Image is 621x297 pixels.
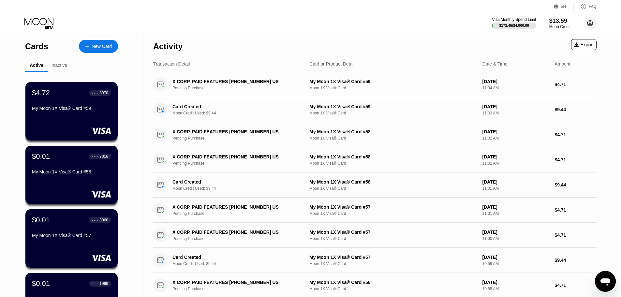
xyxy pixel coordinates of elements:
div: Card CreatedMoon Credit Used: $9.44My Moon 1X Visa® Card #59Moon 1X Visa® Card[DATE]11:03 AM$9.44 [153,97,597,122]
div: $13.59 [549,18,570,24]
div: $4.71 [554,283,597,288]
div: Pending Purchase [172,161,308,166]
div: Moon Credit Used: $9.44 [172,111,308,115]
div: $4.71 [554,207,597,213]
div: Amount [554,61,570,67]
div: EN [561,4,566,9]
div: Date & Time [482,61,508,67]
div: [DATE] [482,204,550,210]
div: New Card [92,44,112,49]
div: 11:00 AM [482,236,550,241]
div: Pending Purchase [172,136,308,141]
div: X CORP. PAID FEATURES [PHONE_NUMBER] USPending PurchaseMy Moon 1X Visa® Card #59Moon 1X Visa® Car... [153,72,597,97]
div: [DATE] [482,179,550,185]
div: Moon Credit Used: $9.44 [172,186,308,191]
div: X CORP. PAID FEATURES [PHONE_NUMBER] USPending PurchaseMy Moon 1X Visa® Card #58Moon 1X Visa® Car... [153,147,597,172]
div: X CORP. PAID FEATURES [PHONE_NUMBER] US [172,280,299,285]
div: 7016 [99,154,108,159]
div: Moon 1X Visa® Card [309,86,477,90]
div: Active [30,63,43,68]
iframe: Dugme za pokretanje prozora za razmenu poruka [595,271,616,292]
div: Card Created [172,255,299,260]
div: ● ● ● ● [92,283,98,285]
div: Moon Credit [549,24,570,29]
div: [DATE] [482,230,550,235]
div: Pending Purchase [172,236,308,241]
div: Moon 1X Visa® Card [309,161,477,166]
div: Moon 1X Visa® Card [309,136,477,141]
div: 11:01 AM [482,186,550,191]
div: Transaction Detail [153,61,190,67]
div: EN [554,3,574,10]
div: ● ● ● ● [92,219,98,221]
div: Card Created [172,104,299,109]
div: [DATE] [482,154,550,159]
div: 11:04 AM [482,86,550,90]
div: $0.01● ● ● ●8060My Moon 1X Visa® Card #57 [25,209,118,268]
div: X CORP. PAID FEATURES [PHONE_NUMBER] USPending PurchaseMy Moon 1X Visa® Card #57Moon 1X Visa® Car... [153,223,597,248]
div: Card or Product Detail [309,61,355,67]
div: My Moon 1X Visa® Card #58 [32,169,111,174]
div: $4.72● ● ● ●8970My Moon 1X Visa® Card #59 [25,82,118,141]
div: $0.01● ● ● ●7016My Moon 1X Visa® Card #58 [25,146,118,204]
div: $0.01 [32,216,50,224]
div: X CORP. PAID FEATURES [PHONE_NUMBER] US [172,204,299,210]
div: $4.71 [554,82,597,87]
div: X CORP. PAID FEATURES [PHONE_NUMBER] US [172,79,299,84]
div: Moon 1X Visa® Card [309,111,477,115]
div: 11:02 AM [482,136,550,141]
div: [DATE] [482,129,550,134]
div: [DATE] [482,255,550,260]
div: My Moon 1X Visa® Card #57 [32,233,111,238]
div: My Moon 1X Visa® Card #58 [309,179,477,185]
div: 8970 [99,91,108,95]
div: [DATE] [482,79,550,84]
div: Card CreatedMoon Credit Used: $9.44My Moon 1X Visa® Card #57Moon 1X Visa® Card[DATE]10:59 AM$9.44 [153,248,597,273]
div: [DATE] [482,104,550,109]
div: My Moon 1X Visa® Card #59 [309,104,477,109]
div: $9.44 [554,107,597,112]
div: 1999 [99,281,108,286]
div: $4.71 [554,132,597,137]
div: ● ● ● ● [92,156,98,157]
div: $0.01 [32,279,50,288]
div: ● ● ● ● [92,92,98,94]
div: X CORP. PAID FEATURES [PHONE_NUMBER] US [172,154,299,159]
div: X CORP. PAID FEATURES [PHONE_NUMBER] US [172,230,299,235]
div: Moon Credit Used: $9.44 [172,261,308,266]
div: X CORP. PAID FEATURES [PHONE_NUMBER] USPending PurchaseMy Moon 1X Visa® Card #57Moon 1X Visa® Car... [153,198,597,223]
div: 10:59 AM [482,261,550,266]
div: $9.44 [554,258,597,263]
div: 8060 [99,218,108,222]
div: New Card [79,40,118,53]
div: Moon 1X Visa® Card [309,186,477,191]
div: [DATE] [482,280,550,285]
div: Pending Purchase [172,211,308,216]
div: My Moon 1X Visa® Card #58 [309,154,477,159]
div: Pending Purchase [172,287,308,291]
div: FAQ [574,3,597,10]
div: $4.72 [32,89,50,97]
div: 11:02 AM [482,161,550,166]
div: X CORP. PAID FEATURES [PHONE_NUMBER] USPending PurchaseMy Moon 1X Visa® Card #58Moon 1X Visa® Car... [153,122,597,147]
div: Moon 1X Visa® Card [309,211,477,216]
div: $4.71 [554,232,597,238]
div: X CORP. PAID FEATURES [PHONE_NUMBER] US [172,129,299,134]
div: My Moon 1X Visa® Card #59 [32,106,111,111]
div: My Moon 1X Visa® Card #59 [309,79,477,84]
div: Inactive [52,63,67,68]
div: Activity [153,42,183,51]
div: My Moon 1X Visa® Card #57 [309,230,477,235]
div: My Moon 1X Visa® Card #57 [309,204,477,210]
div: Visa Monthly Spend Limit$172.45/$4,000.00 [492,17,536,29]
div: My Moon 1X Visa® Card #57 [309,255,477,260]
div: $0.01 [32,152,50,161]
div: My Moon 1X Visa® Card #58 [309,129,477,134]
div: 11:03 AM [482,111,550,115]
div: Card Created [172,179,299,185]
div: Moon 1X Visa® Card [309,261,477,266]
div: 11:01 AM [482,211,550,216]
div: 10:58 AM [482,287,550,291]
div: Moon 1X Visa® Card [309,287,477,291]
